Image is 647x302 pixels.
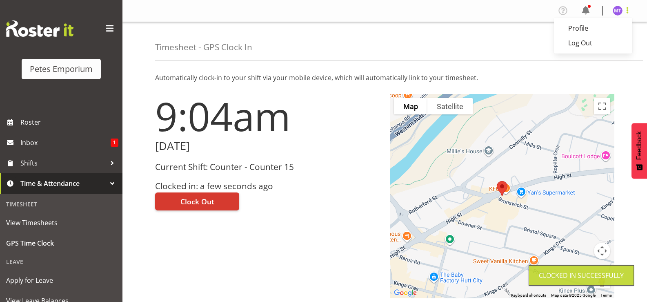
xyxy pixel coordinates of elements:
div: Leave [2,253,120,270]
span: Roster [20,116,118,128]
div: Clocked in Successfully [539,271,624,280]
a: GPS Time Clock [2,233,120,253]
span: Inbox [20,136,111,149]
span: Shifts [20,157,106,169]
button: Feedback - Show survey [631,123,647,179]
img: mya-taupawa-birkhead5814.jpg [613,6,623,16]
img: Rosterit website logo [6,20,73,37]
button: Toggle fullscreen view [594,98,610,114]
a: Open this area in Google Maps (opens a new window) [392,288,419,298]
div: Timesheet [2,196,120,213]
div: Petes Emporium [30,63,93,75]
span: Clock Out [180,196,214,207]
h1: 9:04am [155,94,380,138]
a: View Timesheets [2,213,120,233]
a: Profile [554,21,632,36]
span: View Timesheets [6,217,116,229]
a: Apply for Leave [2,270,120,291]
img: Google [392,288,419,298]
h3: Clocked in: a few seconds ago [155,181,380,191]
button: Show satellite imagery [427,98,473,114]
a: Log Out [554,36,632,50]
span: Time & Attendance [20,177,106,190]
h2: [DATE] [155,140,380,152]
h3: Current Shift: Counter - Counter 15 [155,162,380,172]
span: GPS Time Clock [6,237,116,249]
button: Map camera controls [594,243,610,259]
a: Terms (opens in new tab) [600,293,612,298]
span: 1 [111,139,118,147]
p: Automatically clock-in to your shift via your mobile device, which will automatically link to you... [155,73,614,83]
button: Clock Out [155,192,239,210]
span: Feedback [636,131,643,160]
h4: Timesheet - GPS Clock In [155,43,252,52]
span: Map data ©2025 Google [551,293,596,298]
button: Show street map [394,98,427,114]
span: Apply for Leave [6,274,116,286]
button: Keyboard shortcuts [511,293,546,298]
